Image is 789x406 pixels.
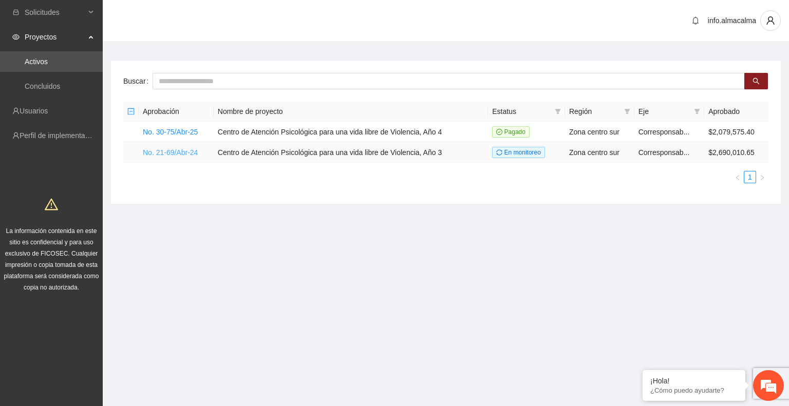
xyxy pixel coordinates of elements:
span: Corresponsab... [638,148,690,157]
div: ¡Hola! [650,377,738,385]
th: Nombre de proyecto [214,102,488,122]
td: $2,079,575.40 [704,122,768,142]
label: Buscar [123,73,153,89]
div: Chatee con nosotros ahora [53,52,173,66]
a: No. 30-75/Abr-25 [143,128,198,136]
span: filter [624,108,630,114]
a: Perfil de implementadora [20,131,100,140]
span: sync [496,149,502,156]
a: 1 [744,171,756,183]
span: En monitoreo [492,147,545,158]
span: La información contenida en este sitio es confidencial y para uso exclusivo de FICOSEC. Cualquier... [4,227,99,291]
span: search [753,78,760,86]
td: $2,690,010.65 [704,142,768,163]
span: filter [553,104,563,119]
span: right [759,175,765,181]
span: Estamos en línea. [60,137,142,241]
li: Previous Page [731,171,744,183]
span: Eje [638,106,690,117]
span: filter [694,108,700,114]
span: warning [45,198,58,211]
span: left [735,175,741,181]
span: eye [12,33,20,41]
span: filter [622,104,632,119]
span: Proyectos [25,27,85,47]
span: Corresponsab... [638,128,690,136]
button: left [731,171,744,183]
td: Centro de Atención Psicológica para una vida libre de Violencia, Año 3 [214,142,488,163]
th: Aprobación [139,102,214,122]
span: Estatus [492,106,551,117]
td: Zona centro sur [565,122,634,142]
span: user [761,16,780,25]
span: minus-square [127,108,135,115]
th: Aprobado [704,102,768,122]
button: right [756,171,768,183]
span: Pagado [492,126,530,138]
button: search [744,73,768,89]
a: Concluidos [25,82,60,90]
span: check-circle [496,129,502,135]
div: Minimizar ventana de chat en vivo [168,5,193,30]
span: Solicitudes [25,2,85,23]
td: Centro de Atención Psicológica para una vida libre de Violencia, Año 4 [214,122,488,142]
button: bell [687,12,704,29]
span: inbox [12,9,20,16]
span: filter [692,104,702,119]
a: No. 21-69/Abr-24 [143,148,198,157]
span: Región [569,106,620,117]
span: filter [555,108,561,114]
td: Zona centro sur [565,142,634,163]
li: 1 [744,171,756,183]
textarea: Escriba su mensaje y pulse “Intro” [5,280,196,316]
span: info.almacalma [708,16,756,25]
span: bell [688,16,703,25]
a: Usuarios [20,107,48,115]
a: Activos [25,57,48,66]
button: user [760,10,781,31]
li: Next Page [756,171,768,183]
p: ¿Cómo puedo ayudarte? [650,386,738,394]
